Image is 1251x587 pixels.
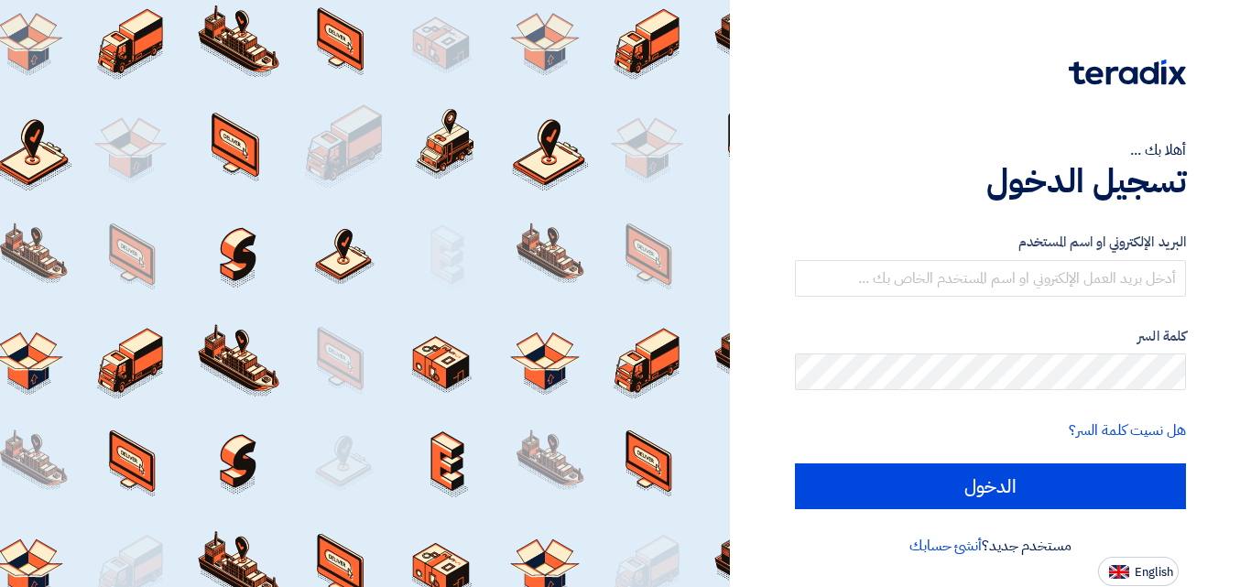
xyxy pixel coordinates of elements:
img: en-US.png [1109,565,1129,579]
button: English [1098,557,1179,586]
input: أدخل بريد العمل الإلكتروني او اسم المستخدم الخاص بك ... [795,260,1186,297]
label: كلمة السر [795,326,1186,347]
span: English [1135,566,1173,579]
div: مستخدم جديد؟ [795,535,1186,557]
div: أهلا بك ... [795,139,1186,161]
input: الدخول [795,463,1186,509]
a: أنشئ حسابك [909,535,982,557]
h1: تسجيل الدخول [795,161,1186,201]
a: هل نسيت كلمة السر؟ [1069,419,1186,441]
label: البريد الإلكتروني او اسم المستخدم [795,232,1186,253]
img: Teradix logo [1069,60,1186,85]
